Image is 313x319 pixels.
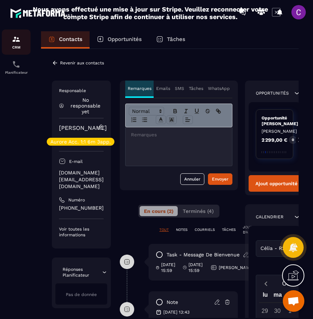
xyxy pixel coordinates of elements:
p: Aurore Acc. 1:1 6m 3app. [50,139,111,144]
p: Calendrier [256,214,283,220]
p: [DATE] 15:59 [161,262,177,273]
div: je [296,290,309,302]
p: TÂCHES [222,227,236,232]
button: Open months overlay [272,277,303,290]
button: Ajout opportunité [249,175,300,192]
img: logo [10,6,75,20]
a: Contacts [41,31,90,49]
p: NOTES [176,227,187,232]
p: Voir toutes les informations [59,226,104,238]
p: Opportunités [256,90,289,96]
img: formation [12,35,21,44]
div: me [284,290,296,302]
p: 2 299,00 € [262,137,287,142]
h2: Nous avons effectué une mise à jour sur Stripe. Veuillez reconnecter votre compte Stripe afin de ... [32,5,268,20]
p: [PHONE_NUMBER] [59,205,104,211]
div: Ouvrir le chat [283,290,304,312]
img: scheduler [12,60,21,69]
p: [DOMAIN_NAME][EMAIL_ADDRESS][DOMAIN_NAME] [59,169,104,190]
p: Emails [156,86,170,91]
a: [PERSON_NAME] [59,124,107,131]
p: CRM [2,45,31,49]
div: lu [259,290,272,302]
p: COURRIELS [195,227,215,232]
p: Opportunités [108,36,142,42]
div: 30 [271,305,284,317]
p: E-mail [69,159,83,164]
a: formationformationCRM [2,29,31,55]
a: Tâches [149,31,192,49]
span: En cours (2) [144,208,173,214]
p: task - Message de bienvenue [167,251,240,258]
div: Envoyer [212,176,228,183]
p: [DATE] 15:59 [189,262,205,273]
button: En cours (2) [140,206,178,216]
p: [PERSON_NAME] [262,128,287,134]
p: JOURNAUX D'APPELS [243,225,262,235]
p: TOUT [159,227,169,232]
a: schedulerschedulerPlanificateur [2,55,31,80]
div: 1 [284,305,296,317]
p: Responsable [59,88,104,94]
span: Terminés (4) [183,208,214,214]
p: Réponses Planificateur [63,266,101,278]
p: note [167,299,178,306]
p: SMS [175,86,184,91]
p: Contacts [59,36,82,42]
span: Pas de donnée [66,292,97,297]
button: Annuler [180,173,204,185]
button: Envoyer [208,173,232,185]
div: 29 [259,305,271,317]
div: ma [272,290,284,302]
p: [PERSON_NAME] [219,265,254,270]
button: Terminés (4) [178,206,218,216]
p: Tâches [189,86,203,91]
p: Opportunité [PERSON_NAME] [262,115,287,127]
p: Tâches [167,36,185,42]
a: Opportunités [90,31,149,49]
p: Planificateur [2,70,31,74]
button: Previous month [259,279,272,288]
p: Revenir aux contacts [60,60,104,65]
p: WhatsApp [208,86,230,91]
p: [DATE] 13:43 [163,309,190,315]
span: Célia - R2 [259,245,286,252]
p: Remarques [128,86,151,91]
p: Numéro [68,197,85,203]
p: 0 [292,137,294,142]
p: No responsable yet [68,97,104,114]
